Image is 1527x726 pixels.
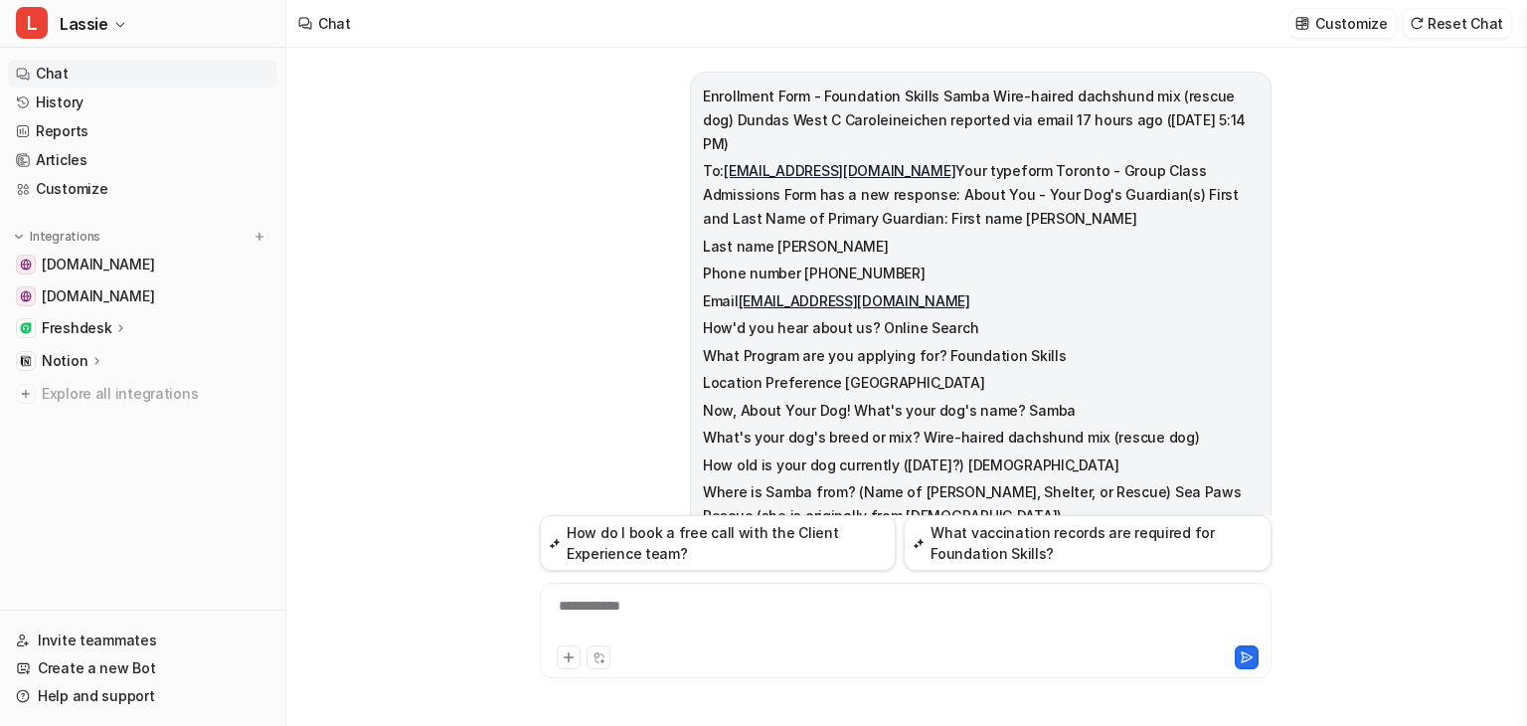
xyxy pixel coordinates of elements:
a: Articles [8,146,277,174]
p: Enrollment Form - Foundation Skills Samba Wire-haired dachshund mix (rescue dog) Dundas West C Ca... [703,85,1259,156]
a: online.whenhoundsfly.com[DOMAIN_NAME] [8,282,277,310]
p: Freshdesk [42,318,111,338]
button: Integrations [8,227,106,247]
p: How'd you hear about us? Online Search [703,316,1259,340]
a: Chat [8,60,277,88]
p: Customize [1315,13,1387,34]
p: To: Your typeform Toronto - Group Class Admissions Form has a new response: About You - Your Dog'... [703,159,1259,231]
button: Reset Chat [1404,9,1511,38]
p: Location Preference [GEOGRAPHIC_DATA] [703,371,1259,395]
p: Now, About Your Dog! What's your dog's name? Samba [703,399,1259,423]
a: www.whenhoundsfly.com[DOMAIN_NAME] [8,251,277,278]
div: Chat [318,13,351,34]
p: Last name [PERSON_NAME] [703,235,1259,259]
img: Notion [20,355,32,367]
img: reset [1410,16,1424,31]
a: Invite teammates [8,627,277,654]
img: explore all integrations [16,384,36,404]
span: Explore all integrations [42,378,269,410]
a: Customize [8,175,277,203]
img: www.whenhoundsfly.com [20,259,32,271]
p: Email [703,289,1259,313]
a: Reports [8,117,277,145]
p: Integrations [30,229,100,245]
img: expand menu [12,230,26,244]
p: How old is your dog currently ([DATE]?) [DEMOGRAPHIC_DATA] [703,454,1259,477]
p: Phone number [PHONE_NUMBER] [703,262,1259,285]
p: What Program are you applying for? Foundation Skills [703,344,1259,368]
a: History [8,89,277,116]
button: How do I book a free call with the Client Experience team? [540,515,896,571]
a: Help and support [8,682,277,710]
span: L [16,7,48,39]
p: Where is Samba from? (Name of [PERSON_NAME], Shelter, or Rescue) Sea Paws Rescue (she is original... [703,480,1259,528]
img: online.whenhoundsfly.com [20,290,32,302]
img: customize [1295,16,1309,31]
button: Customize [1289,9,1395,38]
img: Freshdesk [20,322,32,334]
button: What vaccination records are required for Foundation Skills? [904,515,1272,571]
a: [EMAIL_ADDRESS][DOMAIN_NAME] [739,292,970,309]
a: Create a new Bot [8,654,277,682]
span: Lassie [60,10,108,38]
p: Notion [42,351,87,371]
a: [EMAIL_ADDRESS][DOMAIN_NAME] [724,162,955,179]
a: Explore all integrations [8,380,277,408]
p: What's your dog's breed or mix? Wire-haired dachshund mix (rescue dog) [703,426,1259,450]
span: [DOMAIN_NAME] [42,255,154,274]
span: [DOMAIN_NAME] [42,286,154,306]
img: menu_add.svg [253,230,266,244]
